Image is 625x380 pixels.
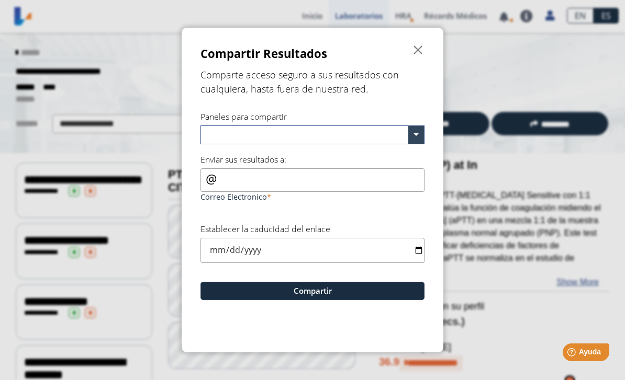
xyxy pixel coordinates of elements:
label: Enviar sus resultados a: [200,154,286,165]
button: Compartir [200,282,425,300]
label: Correo Electronico [200,192,425,202]
iframe: Help widget launcher [532,339,613,369]
label: Paneles para compartir [200,111,287,122]
span:  [412,44,425,56]
h5: Comparte acceso seguro a sus resultados con cualquiera, hasta fuera de nuestra red. [200,68,425,96]
h3: Compartir Resultados [200,45,327,63]
label: Establecer la caducidad del enlace [200,223,330,235]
